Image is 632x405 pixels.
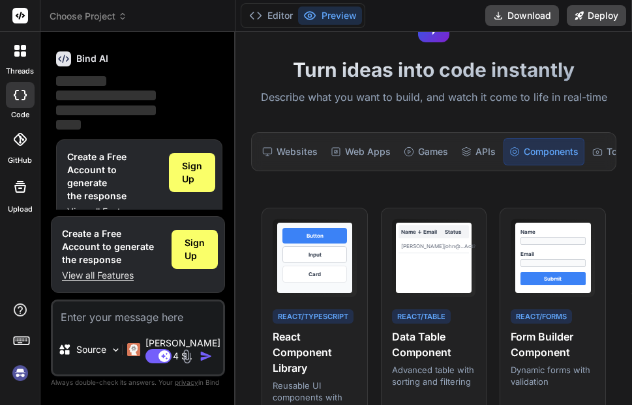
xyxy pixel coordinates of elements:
[325,138,396,165] div: Web Apps
[273,329,357,376] h4: React Component Library
[67,205,158,218] p: View all Features
[282,228,348,244] div: Button
[67,150,158,202] h1: Create a Free Account to generate the response
[76,52,108,65] h6: Bind AI
[520,250,586,258] div: Email
[182,160,202,186] span: Sign Up
[56,120,81,130] span: ‌
[51,376,225,389] p: Always double-check its answers. Your in Bind
[56,91,156,100] span: ‌
[185,236,205,262] span: Sign Up
[567,5,626,26] button: Deploy
[282,246,348,263] div: Input
[56,105,156,115] span: ‌
[50,10,127,23] span: Choose Project
[175,378,198,386] span: privacy
[392,309,451,324] div: React/Table
[179,349,194,364] img: attachment
[6,66,34,77] label: threads
[8,155,32,166] label: GitHub
[392,364,476,387] p: Advanced table with sorting and filtering
[456,138,501,165] div: APIs
[243,89,624,106] p: Describe what you want to build, and watch it come to life in real-time
[401,242,444,250] div: [PERSON_NAME]
[127,343,140,356] img: Claude 4 Sonnet
[282,266,348,283] div: Card
[56,76,106,86] span: ‌
[504,138,584,165] div: Components
[257,138,323,165] div: Websites
[399,138,453,165] div: Games
[298,7,362,25] button: Preview
[511,309,572,324] div: React/Forms
[110,344,121,356] img: Pick Models
[62,227,161,266] h1: Create a Free Account to generate the response
[9,362,31,384] img: signin
[444,242,464,250] div: john@...
[62,269,161,282] p: View all Features
[273,309,354,324] div: React/TypeScript
[464,242,481,250] div: Active
[11,109,29,120] label: code
[76,343,106,356] p: Source
[244,7,298,25] button: Editor
[511,329,595,360] h4: Form Builder Component
[485,5,559,26] button: Download
[200,350,213,363] img: icon
[145,337,220,363] p: [PERSON_NAME] 4 S..
[511,364,595,387] p: Dynamic forms with validation
[243,58,624,81] h1: Turn ideas into code instantly
[520,272,586,285] div: Submit
[392,329,476,360] h4: Data Table Component
[8,204,33,215] label: Upload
